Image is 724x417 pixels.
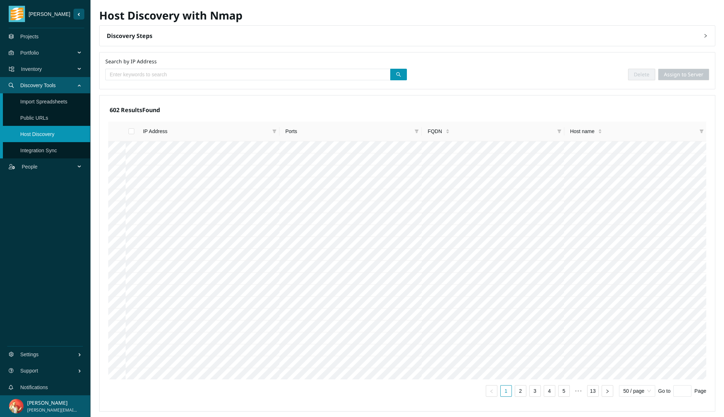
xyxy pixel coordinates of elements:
[573,385,584,397] li: Next 5 Pages
[27,399,77,407] p: [PERSON_NAME]
[501,386,512,396] a: 1
[703,34,708,38] span: right
[20,99,67,105] a: Import Spreadsheets
[564,122,707,141] th: Host name
[628,69,655,80] button: Delete
[20,115,48,121] a: Public URLs
[25,10,73,18] span: [PERSON_NAME]
[619,385,655,397] div: Page Size
[554,121,564,141] span: filter
[544,386,555,396] a: 4
[396,72,401,78] span: search
[486,385,497,397] li: Previous Page
[101,27,714,44] div: Discovery Steps
[530,386,540,396] a: 3
[20,131,54,137] a: Host Discovery
[602,385,613,397] li: Next Page
[489,389,494,393] span: left
[285,127,416,135] span: Ports
[515,385,526,397] li: 2
[500,385,512,397] li: 1
[110,106,160,114] h5: 602 Results Found
[20,344,78,365] span: Settings
[143,127,274,135] span: IP Address
[605,389,610,393] span: right
[99,8,407,23] h2: Host Discovery with Nmap
[9,399,24,413] img: a6b5a314a0dd5097ef3448b4b2654462
[559,386,569,396] a: 5
[20,42,78,64] span: Portfolio
[529,385,541,397] li: 3
[588,386,598,396] a: 13
[20,34,39,39] a: Projects
[673,385,691,397] input: Page
[269,122,279,141] span: filter
[696,122,707,141] span: filter
[658,69,709,80] button: Assign to Server
[390,69,407,80] button: search
[20,360,78,382] span: Support
[515,386,526,396] a: 2
[20,384,48,390] a: Notifications
[110,71,380,78] input: Enter keywords to search
[105,58,157,65] span: Search by IP Address
[428,127,442,135] span: FQDN
[602,385,613,397] button: right
[623,386,651,396] span: 50 / page
[486,385,497,397] button: left
[696,121,707,141] span: filter
[554,122,564,141] span: filter
[20,75,78,96] span: Discovery Tools
[573,385,584,397] span: •••
[269,121,279,141] span: filter
[21,58,78,80] span: Inventory
[412,121,422,141] span: filter
[27,407,77,414] span: [PERSON_NAME][EMAIL_ADDRESS][DOMAIN_NAME]
[544,385,555,397] li: 4
[422,122,564,141] th: FQDN
[658,385,706,397] div: Go to Page
[412,122,422,141] span: filter
[587,385,599,397] li: 13
[570,127,595,135] span: Host name
[558,385,570,397] li: 5
[107,31,699,40] h5: Discovery Steps
[20,148,57,153] a: Integration Sync
[10,6,24,22] img: tidal_logo.png
[22,156,78,178] span: People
